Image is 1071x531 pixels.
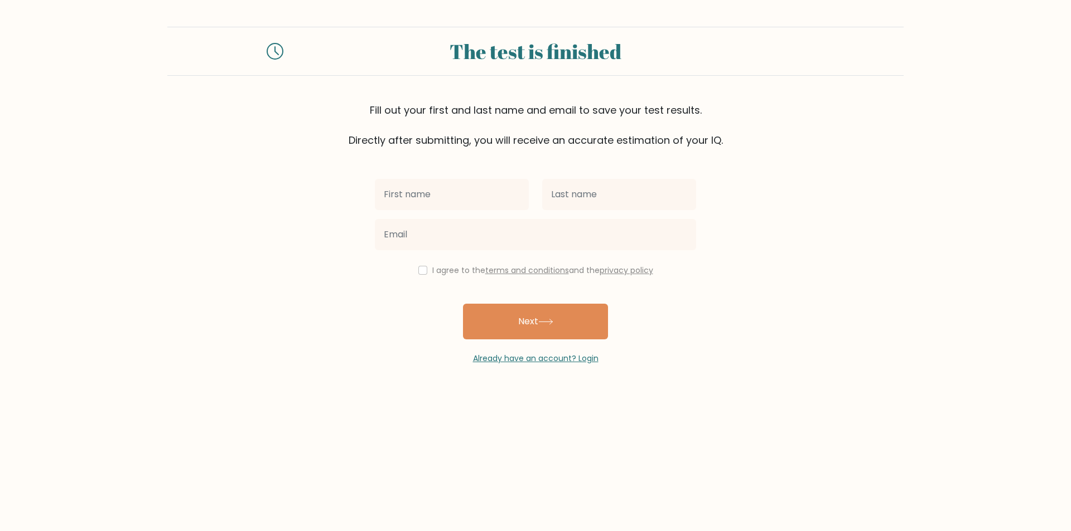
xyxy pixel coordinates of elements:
label: I agree to the and the [432,265,653,276]
a: Already have an account? Login [473,353,599,364]
a: privacy policy [600,265,653,276]
input: First name [375,179,529,210]
a: terms and conditions [485,265,569,276]
div: The test is finished [297,36,774,66]
div: Fill out your first and last name and email to save your test results. Directly after submitting,... [167,103,904,148]
input: Last name [542,179,696,210]
input: Email [375,219,696,250]
button: Next [463,304,608,339]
